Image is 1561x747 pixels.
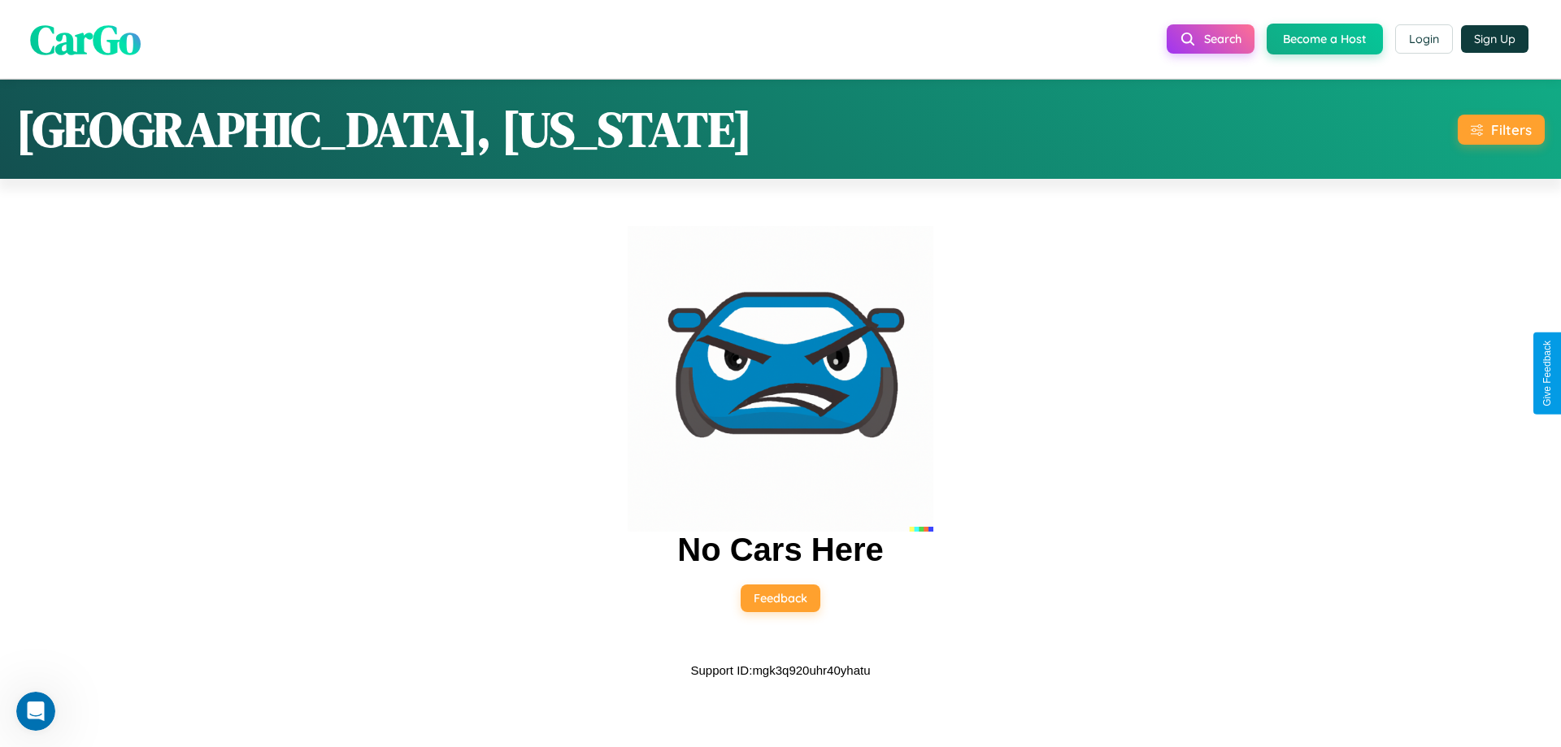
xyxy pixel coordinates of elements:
h2: No Cars Here [677,532,883,568]
h1: [GEOGRAPHIC_DATA], [US_STATE] [16,96,752,163]
span: Search [1204,32,1241,46]
p: Support ID: mgk3q920uhr40yhatu [691,659,871,681]
button: Filters [1458,115,1545,145]
img: car [628,226,933,532]
iframe: Intercom live chat [16,692,55,731]
button: Search [1167,24,1254,54]
div: Filters [1491,121,1532,138]
span: CarGo [30,11,141,67]
button: Become a Host [1267,24,1383,54]
div: Give Feedback [1541,341,1553,406]
button: Login [1395,24,1453,54]
button: Sign Up [1461,25,1528,53]
button: Feedback [741,584,820,612]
